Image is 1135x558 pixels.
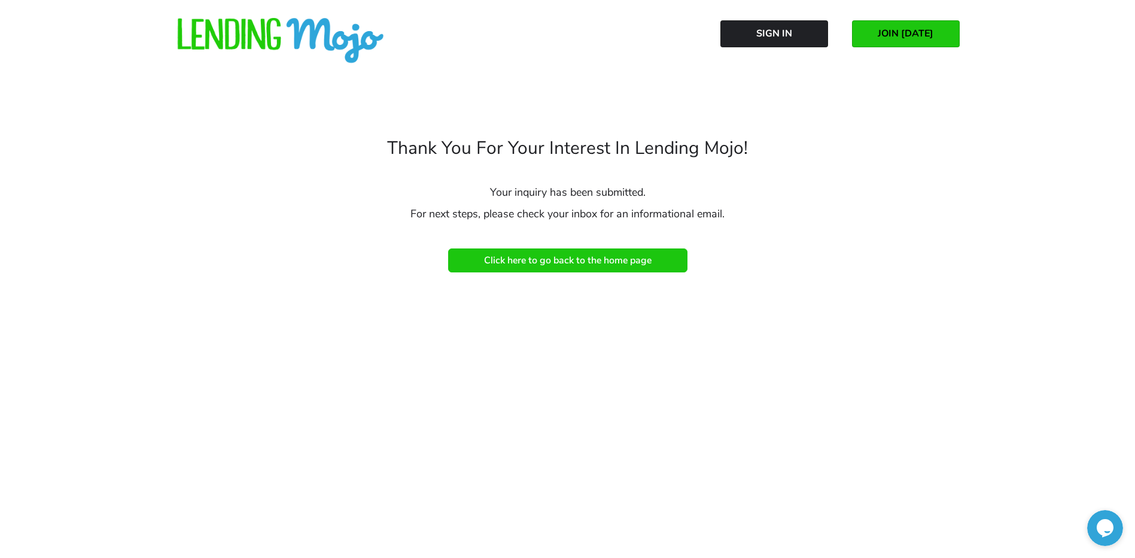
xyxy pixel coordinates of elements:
[852,20,960,47] a: JOIN [DATE]
[756,28,792,39] span: Sign In
[221,181,915,225] h3: Your inquiry has been submitted. For next steps, please check your inbox for an informational email.
[720,20,828,47] a: Sign In
[878,28,933,39] span: JOIN [DATE]
[1087,510,1123,546] iframe: chat widget
[448,248,687,272] a: Click here to go back to the home page
[484,255,652,266] span: Click here to go back to the home page
[176,18,385,65] img: lm-horizontal-logo
[221,139,915,157] h4: Thank you for your interest in Lending Mojo!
